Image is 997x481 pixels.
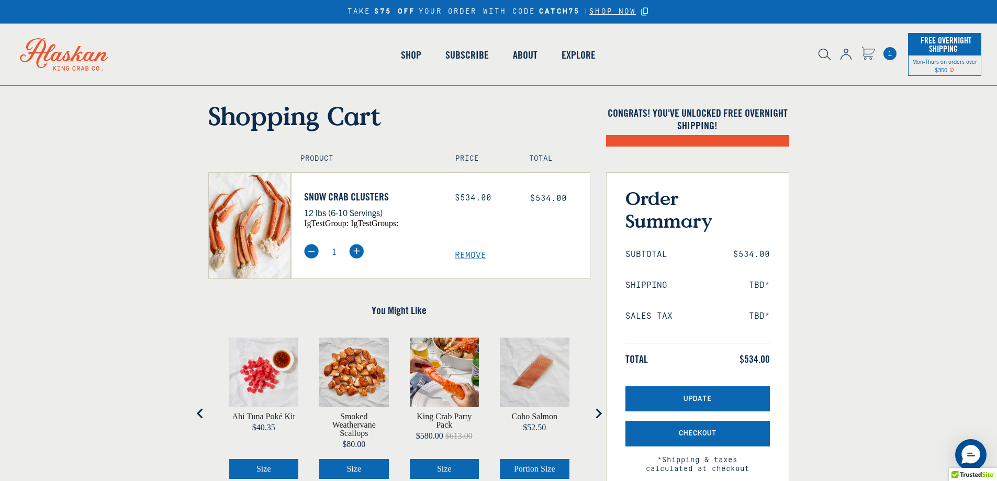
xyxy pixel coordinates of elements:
[530,194,567,203] span: $534.00
[229,459,299,479] button: Select Ahi Tuna Poké Kit size
[500,338,569,407] img: Coho Salmon
[410,338,479,407] img: Crab pack
[529,154,580,163] h4: Total
[304,244,319,259] img: minus
[455,251,590,261] a: Remove
[523,423,546,432] span: $52.50
[304,206,439,219] p: 12 lbs (6-10 Servings)
[437,464,452,473] span: Size
[912,58,977,73] span: Mon-Thurs on orders over $350
[300,154,433,163] h4: Product
[208,100,590,131] h1: Shopping Cart
[319,459,389,479] button: Select Smoked Weathervane Scallops size
[319,412,389,438] a: View Smoked Weathervane Scallops
[588,403,609,424] button: Next slide
[514,464,555,473] span: Portion Size
[190,403,211,424] button: Go to last slide
[679,429,716,438] span: Checkout
[349,244,364,259] img: plus
[625,421,770,446] button: Checkout with Shipping Protection included for an additional fee as listed above
[606,107,789,132] h4: Congrats! You've unlocked FREE OVERNIGHT SHIPPING!
[304,219,349,228] span: igTestGroup:
[841,49,852,60] img: account
[949,66,954,73] span: Shipping Notice Icon
[229,338,299,407] img: Cubed ahi tuna and shoyu sauce
[342,440,365,449] span: $80.00
[861,47,875,62] a: Cart
[348,6,650,18] div: TAKE YOUR ORDER WITH CODE |
[416,431,443,440] span: $580.00
[511,412,557,421] a: View Coho Salmon
[589,7,636,16] a: SHOP NOW
[256,464,271,473] span: Size
[500,459,569,479] button: Select Coho Salmon portion size
[445,431,473,440] span: $613.00
[918,32,971,57] span: Free Overnight Shipping
[625,446,770,474] span: *Shipping & taxes calculated at checkout
[455,154,507,163] h4: Price
[733,250,770,260] span: $534.00
[410,412,479,429] a: View King Crab Party Pack
[883,47,897,60] span: 1
[625,250,667,260] span: Subtotal
[539,7,580,16] strong: CATCH75
[389,25,433,85] a: Shop
[501,25,550,85] a: About
[410,459,479,479] button: Select King Crab Party Pack size
[819,49,831,60] img: search
[433,25,501,85] a: Subscribe
[955,439,987,471] div: Messenger Dummy Widget
[550,25,608,85] a: Explore
[455,193,514,203] div: $534.00
[374,7,415,16] strong: $75 OFF
[351,219,398,228] span: igTestGroups:
[319,338,389,407] img: Smoked Weathervane Scallops
[625,281,667,290] span: Shipping
[252,423,275,432] span: $40.35
[346,464,361,473] span: Size
[684,395,712,404] span: Update
[209,173,291,278] img: Snow Crab Clusters - 12 lbs (6-10 Servings)
[625,187,770,232] h3: Order Summary
[5,24,123,85] img: Alaskan King Crab Co. logo
[625,353,648,365] span: Total
[883,47,897,60] a: Cart
[625,311,673,321] span: Sales Tax
[304,191,439,203] a: Snow Crab Clusters
[232,412,295,421] a: View Ahi Tuna Poké Kit
[208,304,590,317] h4: You Might Like
[625,386,770,412] button: Update
[740,353,770,365] span: $534.00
